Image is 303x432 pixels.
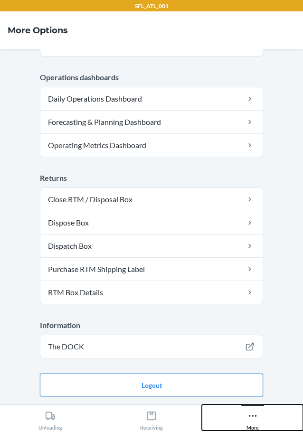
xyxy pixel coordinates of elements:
[40,134,263,157] a: Operating Metrics Dashboard
[246,407,259,431] div: More
[40,335,263,358] a: The DOCK
[40,374,263,396] button: Logout
[135,2,169,10] p: SFL_ATL_001
[202,404,303,431] button: More
[40,72,263,83] p: Operations dashboards
[101,404,202,431] button: Receiving
[40,111,263,133] a: Forecasting & Planning Dashboard
[40,172,263,184] p: Returns
[40,281,263,304] a: RTM Box Details
[40,211,263,234] a: Dispose Box
[8,24,68,37] h4: More Options
[40,258,263,281] a: Purchase RTM Shipping Label
[140,407,163,431] div: Receiving
[40,87,263,110] a: Daily Operations Dashboard
[40,188,263,211] a: Close RTM / Disposal Box
[40,235,263,257] a: Dispatch Box
[40,319,263,331] p: Information
[38,407,62,431] div: Unloading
